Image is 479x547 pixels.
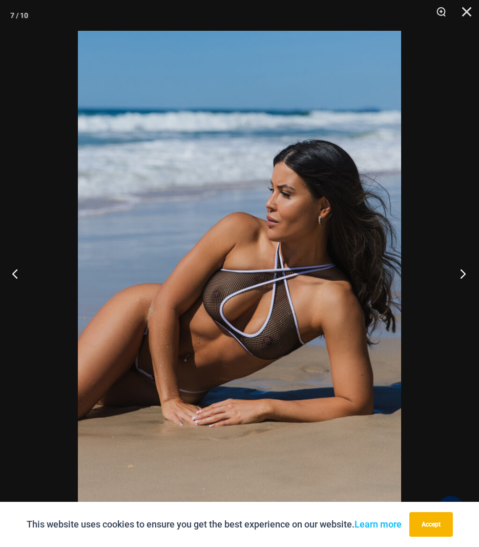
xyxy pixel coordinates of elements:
button: Accept [409,512,453,537]
p: This website uses cookies to ensure you get the best experience on our website. [27,517,402,532]
div: 7 / 10 [10,8,28,23]
img: Tradewinds Ink and Ivory 384 Halter 469 Thong 01 [78,31,401,516]
a: Learn more [355,519,402,530]
button: Next [441,248,479,299]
